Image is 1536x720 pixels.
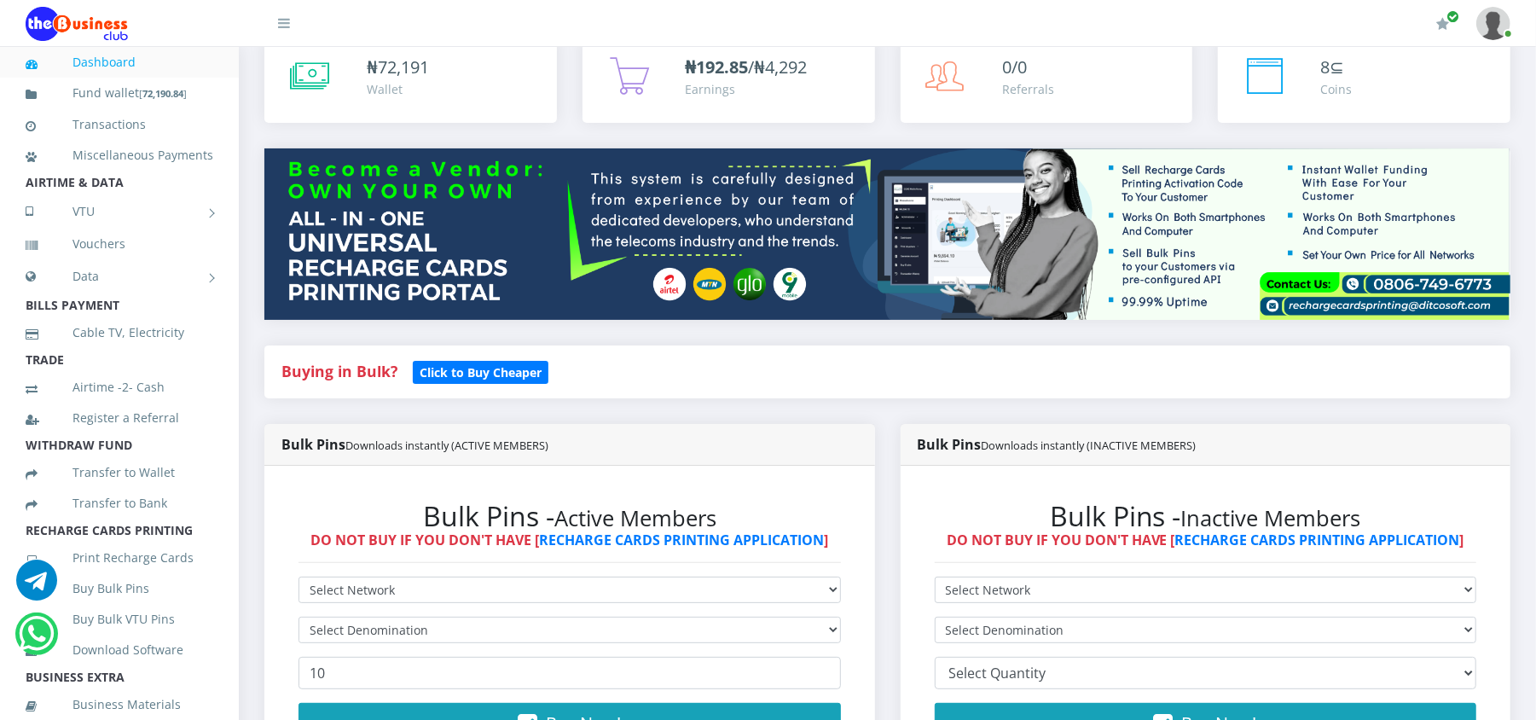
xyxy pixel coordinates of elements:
[1476,7,1510,40] img: User
[685,80,807,98] div: Earnings
[264,38,557,123] a: ₦72,191 Wallet
[1003,80,1055,98] div: Referrals
[26,484,213,523] a: Transfer to Bank
[281,435,548,454] strong: Bulk Pins
[1320,55,1330,78] span: 8
[26,105,213,144] a: Transactions
[142,87,183,100] b: 72,190.84
[982,438,1197,453] small: Downloads instantly (INACTIVE MEMBERS)
[947,531,1464,549] strong: DO NOT BUY IF YOU DON'T HAVE [ ]
[16,572,57,601] a: Chat for support
[26,398,213,438] a: Register a Referral
[281,361,397,381] strong: Buying in Bulk?
[26,453,213,492] a: Transfer to Wallet
[310,531,828,549] strong: DO NOT BUY IF YOU DON'T HAVE [ ]
[539,531,824,549] a: RECHARGE CARDS PRINTING APPLICATION
[26,190,213,233] a: VTU
[918,435,1197,454] strong: Bulk Pins
[1320,55,1352,80] div: ⊆
[26,7,128,41] img: Logo
[26,538,213,578] a: Print Recharge Cards
[26,368,213,407] a: Airtime -2- Cash
[685,55,807,78] span: /₦4,292
[1003,55,1028,78] span: 0/0
[139,87,187,100] small: [ ]
[26,600,213,639] a: Buy Bulk VTU Pins
[26,43,213,82] a: Dashboard
[26,569,213,608] a: Buy Bulk Pins
[26,255,213,298] a: Data
[1320,80,1352,98] div: Coins
[378,55,429,78] span: 72,191
[26,630,213,670] a: Download Software
[1181,503,1361,533] small: Inactive Members
[901,38,1193,123] a: 0/0 Referrals
[26,224,213,264] a: Vouchers
[583,38,875,123] a: ₦192.85/₦4,292 Earnings
[413,361,548,381] a: Click to Buy Cheaper
[299,500,841,532] h2: Bulk Pins -
[420,364,542,380] b: Click to Buy Cheaper
[935,500,1477,532] h2: Bulk Pins -
[26,73,213,113] a: Fund wallet[72,190.84]
[26,136,213,175] a: Miscellaneous Payments
[1436,17,1449,31] i: Renew/Upgrade Subscription
[554,503,716,533] small: Active Members
[264,148,1510,319] img: multitenant_rcp.png
[20,626,55,654] a: Chat for support
[367,80,429,98] div: Wallet
[1175,531,1460,549] a: RECHARGE CARDS PRINTING APPLICATION
[26,313,213,352] a: Cable TV, Electricity
[685,55,748,78] b: ₦192.85
[345,438,548,453] small: Downloads instantly (ACTIVE MEMBERS)
[1446,10,1459,23] span: Renew/Upgrade Subscription
[367,55,429,80] div: ₦
[299,657,841,689] input: Enter Quantity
